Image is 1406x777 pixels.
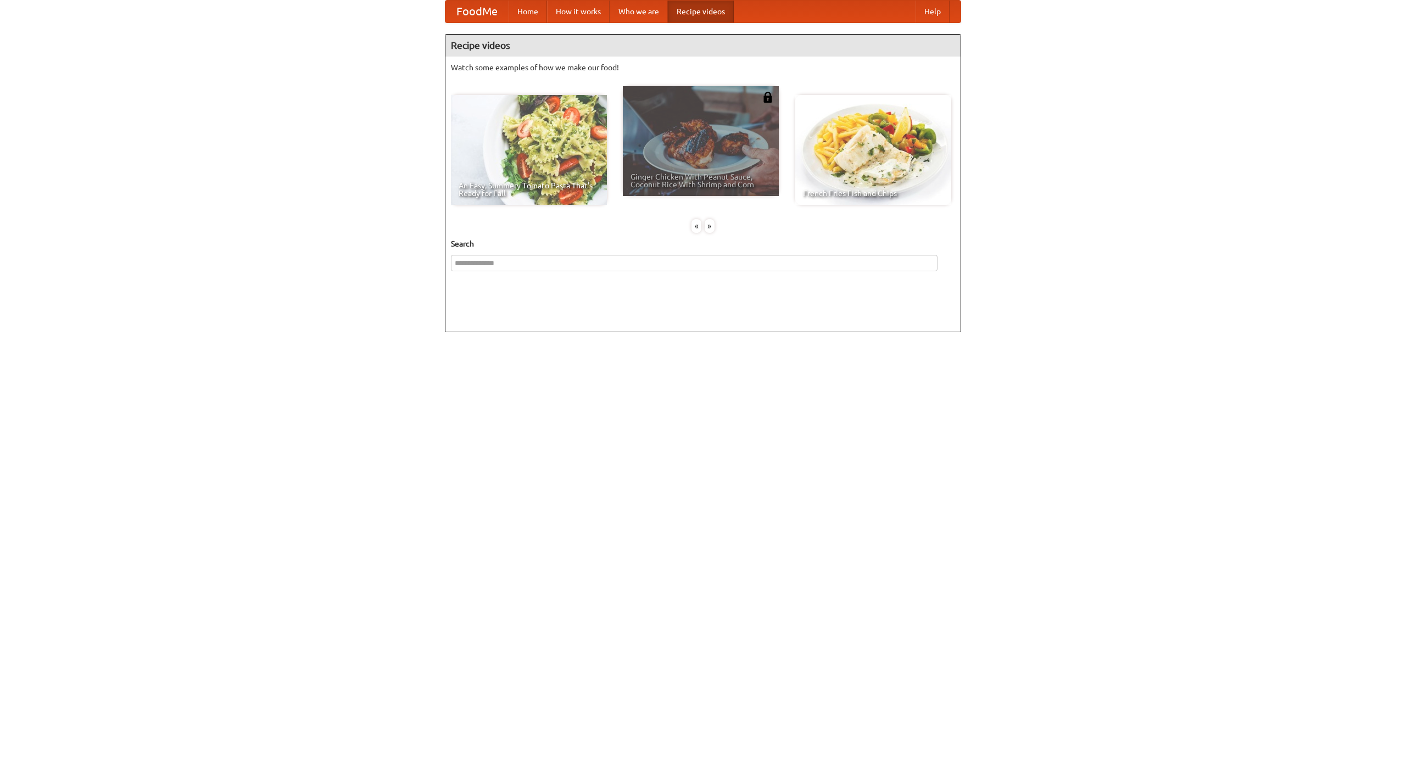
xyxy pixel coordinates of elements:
[916,1,950,23] a: Help
[451,238,955,249] h5: Search
[610,1,668,23] a: Who we are
[445,1,509,23] a: FoodMe
[459,182,599,197] span: An Easy, Summery Tomato Pasta That's Ready for Fall
[451,62,955,73] p: Watch some examples of how we make our food!
[547,1,610,23] a: How it works
[705,219,715,233] div: »
[451,95,607,205] a: An Easy, Summery Tomato Pasta That's Ready for Fall
[803,189,944,197] span: French Fries Fish and Chips
[795,95,951,205] a: French Fries Fish and Chips
[762,92,773,103] img: 483408.png
[445,35,961,57] h4: Recipe videos
[691,219,701,233] div: «
[509,1,547,23] a: Home
[668,1,734,23] a: Recipe videos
